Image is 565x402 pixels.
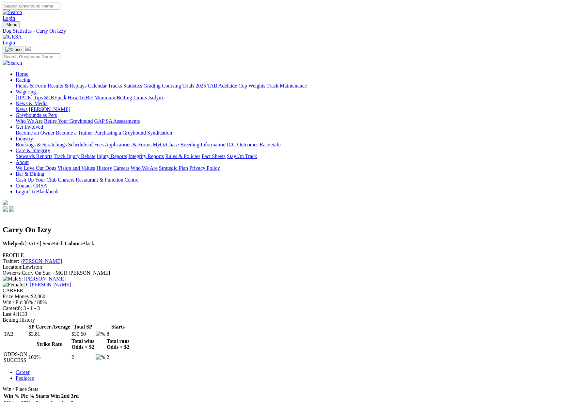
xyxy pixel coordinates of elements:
[3,9,22,15] img: Search
[16,101,48,106] a: News & Media
[94,130,146,136] a: Purchasing a Greyhound
[106,338,130,350] th: Total runs Odds < $2
[16,165,56,171] a: We Love Our Dogs
[105,142,151,147] a: Applications & Forms
[3,46,24,53] button: Toggle navigation
[21,258,62,264] a: [PERSON_NAME]
[28,331,71,337] td: $3.81
[3,40,15,45] a: Login
[106,331,130,337] td: 8
[159,165,188,171] a: Strategic Plan
[16,189,59,194] a: Login To Blackbook
[259,142,280,147] a: Race Safe
[3,28,562,34] div: Dog Statistics - Carry On Izzy
[3,305,562,311] div: 8; 3 - 1 - 3
[96,165,112,171] a: History
[153,142,179,147] a: MyOzChase
[42,241,63,246] span: Bitch
[16,148,50,153] a: Care & Integrity
[196,83,247,88] a: 2025 TAB Adelaide Cup
[71,331,95,337] td: $30.50
[189,165,220,171] a: Privacy Policy
[3,331,27,337] td: TAB
[3,258,19,264] span: Trainer:
[165,153,200,159] a: Rules & Policies
[3,241,24,246] b: Whelped:
[56,130,93,136] a: Become a Trainer
[28,324,71,330] th: SP Career Average
[16,183,47,188] a: Contact GRSA
[16,83,46,88] a: Fields & Form
[97,153,127,159] a: Injury Reports
[65,241,82,246] b: Colour:
[16,369,30,375] a: Career
[16,136,33,141] a: Industry
[3,317,562,323] div: Betting History
[71,351,95,363] td: 2
[16,177,562,183] div: Bar & Dining
[3,53,60,60] input: Search
[16,130,562,136] div: Get Involved
[3,288,562,294] div: CAREER
[3,206,8,212] img: facebook.svg
[3,393,20,399] th: Win %
[68,142,103,147] a: Schedule of Fees
[162,83,181,88] a: Coursing
[54,153,95,159] a: Track Injury Rebate
[180,142,226,147] a: Breeding Information
[147,130,172,136] a: Syndication
[94,95,147,100] a: Minimum Betting Limits
[16,153,562,159] div: Care & Integrity
[96,354,105,360] img: %
[3,311,17,317] span: Last 4:
[128,153,164,159] a: Integrity Reports
[3,21,20,28] button: Toggle navigation
[94,118,140,124] a: GAP SA Assessments
[16,130,55,136] a: Become an Owner
[3,294,562,299] div: $2,860
[16,95,562,101] div: Wagering
[3,252,562,258] div: PROFILE
[3,386,562,392] div: Win / Place Stats
[123,83,142,88] a: Statistics
[16,71,28,77] a: Home
[35,393,49,399] th: Starts
[5,47,22,52] img: Close
[88,83,107,88] a: Calendar
[24,276,66,281] a: [PERSON_NAME]
[3,270,562,276] div: Carry On Star - MGR [PERSON_NAME]
[7,22,17,27] span: Menu
[44,118,93,124] a: Retire Your Greyhound
[16,118,43,124] a: Who We Are
[16,83,562,89] div: Racing
[71,324,95,330] th: Total SP
[3,270,22,276] span: Owner/s:
[68,95,93,100] a: How To Bet
[3,15,15,21] a: Login
[16,89,36,94] a: Wagering
[106,324,130,330] th: Starts
[3,264,23,270] span: Location:
[16,106,27,112] a: News
[48,83,86,88] a: Results & Replays
[3,305,18,311] span: Career:
[9,206,14,212] img: twitter.svg
[71,338,95,350] th: Total wins Odds < $2
[3,241,41,246] span: [DATE]
[50,393,60,399] th: Win
[25,46,31,51] img: logo-grsa-white.png
[3,282,28,287] span: D:
[131,165,158,171] a: Who We Are
[108,83,122,88] a: Tracks
[106,351,130,363] td: 2
[3,311,562,317] div: 1133
[3,34,22,40] img: GRSA
[3,264,562,270] div: Lewiston
[16,142,562,148] div: Industry
[44,95,66,100] a: SUREpick
[29,106,70,112] a: [PERSON_NAME]
[16,77,30,83] a: Racing
[3,282,23,288] img: Female
[3,200,8,205] img: logo-grsa-white.png
[71,393,79,399] th: 3rd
